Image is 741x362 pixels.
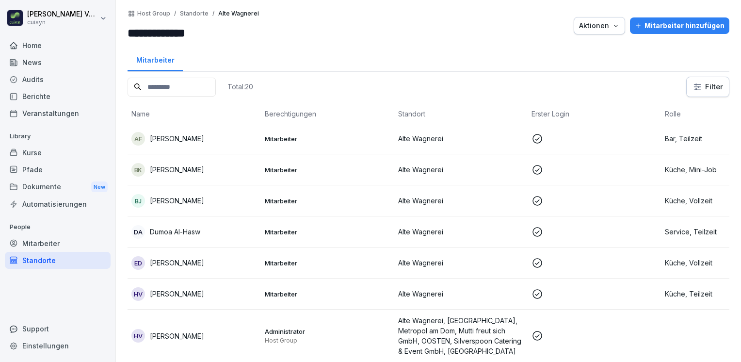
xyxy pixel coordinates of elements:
p: Alte Wagnerei [398,289,524,299]
div: BJ [131,194,145,208]
a: Einstellungen [5,337,111,354]
p: [PERSON_NAME] [150,165,204,175]
div: HV [131,329,145,343]
p: Mitarbeiter [265,259,390,267]
div: ED [131,256,145,270]
div: Support [5,320,111,337]
p: Administrator [265,327,390,336]
div: Mitarbeiter hinzufügen [635,20,725,31]
div: Dokumente [5,178,111,196]
p: Mitarbeiter [265,228,390,236]
p: Host Group [265,337,390,345]
div: BK [131,163,145,177]
p: Mitarbeiter [265,290,390,298]
th: Name [128,105,261,123]
a: Home [5,37,111,54]
p: Alte Wagnerei [398,258,524,268]
th: Standort [394,105,528,123]
p: Alte Wagnerei [398,196,524,206]
p: Total: 20 [227,82,253,91]
div: New [91,181,108,193]
p: Mitarbeiter [265,134,390,143]
p: Dumoa Al-Hasw [150,227,200,237]
div: AF [131,132,145,146]
th: Berechtigungen [261,105,394,123]
button: Mitarbeiter hinzufügen [630,17,729,34]
a: DokumenteNew [5,178,111,196]
p: [PERSON_NAME] [150,289,204,299]
p: / [212,10,214,17]
p: Alte Wagnerei [218,10,259,17]
div: HV [131,287,145,301]
button: Filter [687,77,729,97]
p: Library [5,129,111,144]
p: [PERSON_NAME] [150,258,204,268]
p: Alte Wagnerei [398,165,524,175]
a: Veranstaltungen [5,105,111,122]
a: Automatisierungen [5,196,111,213]
p: [PERSON_NAME] [150,196,204,206]
a: Berichte [5,88,111,105]
p: [PERSON_NAME] [150,331,204,341]
p: Mitarbeiter [265,197,390,205]
p: Alte Wagnerei [398,133,524,144]
p: [PERSON_NAME] [150,133,204,144]
p: [PERSON_NAME] Völsch [27,10,98,18]
p: / [174,10,176,17]
a: Mitarbeiter [5,235,111,252]
a: Audits [5,71,111,88]
div: Filter [693,82,723,92]
button: Aktionen [574,17,625,34]
div: Aktionen [579,20,620,31]
p: cuisyn [27,19,98,26]
p: Alte Wagnerei [398,227,524,237]
div: DA [131,225,145,239]
p: People [5,219,111,235]
p: Standorte [180,10,209,17]
a: News [5,54,111,71]
a: Pfade [5,161,111,178]
p: Mitarbeiter [265,165,390,174]
a: Mitarbeiter [128,47,183,71]
p: Alte Wagnerei, [GEOGRAPHIC_DATA], Metropol am Dom, Mutti freut sich GmbH, OOSTEN, Silverspoon Cat... [398,315,524,356]
a: Host Group [137,10,170,17]
th: Erster Login [528,105,661,123]
a: Standorte [5,252,111,269]
a: Kurse [5,144,111,161]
